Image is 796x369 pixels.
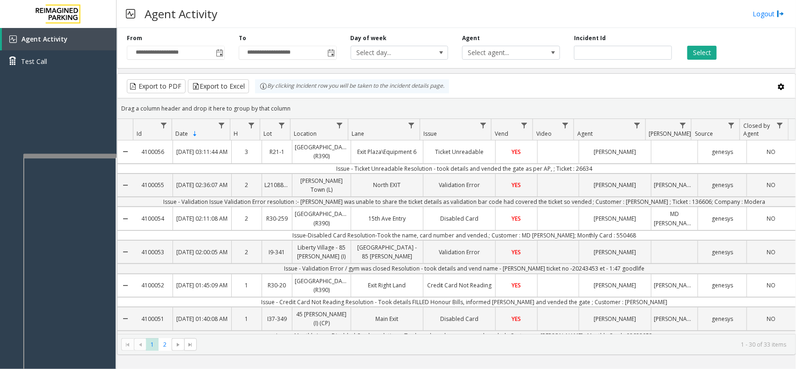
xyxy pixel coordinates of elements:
a: Date Filter Menu [215,119,228,132]
span: Issue [423,130,437,138]
span: Lane [352,130,364,138]
a: Parker Filter Menu [677,119,689,132]
a: [PERSON_NAME] [651,278,698,292]
span: Go to the last page [187,341,194,348]
a: 2 [232,245,262,259]
td: Issue-Disabled Card Resolution-Took the name, card number and vended.; Customer : MD [PERSON_NAME... [133,230,796,240]
a: 4100055 [133,178,173,192]
a: Liberty Village - 85 [PERSON_NAME] (I) [292,241,351,263]
a: 1 [232,278,262,292]
a: YES [496,278,537,292]
a: genesys [698,145,747,159]
a: [PERSON_NAME] [579,278,651,292]
a: 4100051 [133,312,173,326]
label: To [239,34,246,42]
a: YES [496,145,537,159]
a: NO [747,145,796,159]
a: [GEOGRAPHIC_DATA] (R390) [292,140,351,163]
td: Issue - Monthly Issue Disabled Card resolution :- Took card number , name and vended ; Customer :... [133,331,796,341]
kendo-pager-info: 1 - 30 of 33 items [202,341,786,348]
a: Lot Filter Menu [275,119,288,132]
a: 2 [232,178,262,192]
img: 'icon' [9,35,17,43]
a: NO [747,212,796,225]
a: [DATE] 02:00:05 AM [173,245,231,259]
a: Issue Filter Menu [477,119,489,132]
span: Page 2 [159,338,171,351]
a: 1 [232,312,262,326]
a: R30-259 [262,212,292,225]
div: By clicking Incident row you will be taken to the incident details page. [255,79,449,93]
span: YES [512,248,521,256]
a: Source Filter Menu [725,119,738,132]
a: [DATE] 01:45:09 AM [173,278,231,292]
span: Source [695,130,713,138]
span: NO [767,215,775,223]
a: Collapse Details [118,237,133,267]
a: H Filter Menu [245,119,258,132]
a: [PERSON_NAME] [579,212,651,225]
a: Lane Filter Menu [405,119,418,132]
a: 4100056 [133,145,173,159]
h3: Agent Activity [140,2,222,25]
a: YES [496,312,537,326]
a: genesys [698,212,747,225]
a: [GEOGRAPHIC_DATA] - 85 [PERSON_NAME] [351,241,423,263]
span: NO [767,248,775,256]
a: Validation Error [423,178,495,192]
a: Id Filter Menu [157,119,170,132]
a: [PERSON_NAME] [579,145,651,159]
span: NO [767,181,775,189]
a: Closed by Agent Filter Menu [774,119,786,132]
a: [GEOGRAPHIC_DATA] (R390) [292,207,351,230]
span: Page 1 [146,338,159,351]
span: YES [512,315,521,323]
a: YES [496,212,537,225]
span: Toggle popup [214,46,224,59]
a: Exit Right Land [351,278,423,292]
span: H [234,130,238,138]
span: NO [767,315,775,323]
span: Go to the next page [172,338,184,351]
a: [GEOGRAPHIC_DATA] (R390) [292,274,351,297]
span: YES [512,281,521,289]
a: [PERSON_NAME] Town (L) [292,174,351,196]
a: YES [496,245,537,259]
a: genesys [698,312,747,326]
a: 2 [232,212,262,225]
span: YES [512,148,521,156]
img: infoIcon.svg [260,83,267,90]
a: Collapse Details [118,170,133,200]
label: Day of week [351,34,387,42]
a: [PERSON_NAME] [651,178,698,192]
td: Issue - Validation Error / gym was closed Resolution - took details and vend name - [PERSON_NAME]... [133,264,796,273]
td: Issue - Validation Issue Validation Error resolution :- [PERSON_NAME] was unable to share the tic... [133,197,796,207]
a: MD [PERSON_NAME] [651,207,698,230]
a: Collapse Details [118,304,133,334]
a: R21-1 [262,145,292,159]
td: Issue - Ticket Unreadable Resolution - took details and vended the gate as per AP, ; Ticket : 26634 [133,164,796,174]
label: Incident Id [574,34,606,42]
a: I9-341 [262,245,292,259]
a: NO [747,178,796,192]
span: Date [175,130,188,138]
span: Closed by Agent [743,122,770,138]
a: Disabled Card [423,312,495,326]
button: Export to Excel [188,79,249,93]
a: Ticket Unreadable [423,145,495,159]
a: Collapse Details [118,271,133,300]
a: Video Filter Menu [559,119,572,132]
span: Agent [577,130,593,138]
a: North EXIT [351,178,423,192]
span: Lot [263,130,272,138]
a: 4100054 [133,212,173,225]
a: 3 [232,145,262,159]
img: pageIcon [126,2,135,25]
a: [DATE] 03:11:44 AM [173,145,231,159]
button: Select [687,46,717,60]
span: Toggle popup [326,46,336,59]
span: Agent Activity [21,35,68,43]
a: [DATE] 02:11:08 AM [173,212,231,225]
a: NO [747,312,796,326]
a: NO [747,245,796,259]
